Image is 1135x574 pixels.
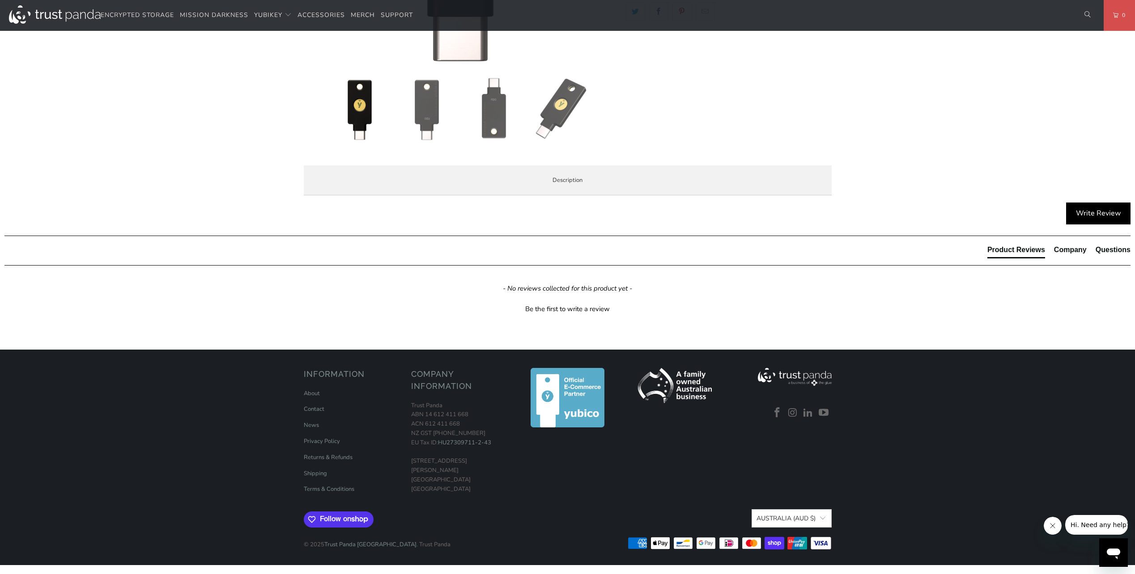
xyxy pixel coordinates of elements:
a: Returns & Refunds [304,453,353,461]
span: Encrypted Storage [101,11,174,19]
a: Trust Panda Australia on Instagram [786,407,799,419]
div: Be the first to write a review [525,304,610,314]
a: Terms & Conditions [304,485,354,493]
div: Reviews Tabs [987,245,1131,263]
button: Australia (AUD $) [752,509,831,528]
img: Security Key C (NFC) by Yubico - Trust Panda [463,78,525,140]
img: Trust Panda Australia [9,5,101,24]
div: Company [1054,245,1087,255]
a: Trust Panda Australia on Facebook [771,407,784,419]
div: Write Review [1066,203,1131,225]
div: Be the first to write a review [4,302,1131,314]
iframe: Reviews Widget [626,37,832,66]
span: 0 [1118,10,1126,20]
span: YubiKey [254,11,282,19]
span: Hi. Need any help? [5,6,64,13]
a: Privacy Policy [304,437,340,445]
a: Mission Darkness [180,5,248,26]
span: Accessories [298,11,345,19]
span: Mission Darkness [180,11,248,19]
a: Support [381,5,413,26]
summary: YubiKey [254,5,292,26]
img: Security Key C (NFC) by Yubico - Trust Panda [530,78,592,140]
iframe: Button to launch messaging window [1099,538,1128,567]
img: Security Key C (NFC) by Yubico - Trust Panda [328,78,391,140]
div: Questions [1096,245,1131,255]
span: Support [381,11,413,19]
iframe: Close message [1044,517,1062,535]
p: Trust Panda ABN 14 612 411 668 ACN 612 411 668 NZ GST [PHONE_NUMBER] EU Tax ID: [STREET_ADDRESS][... [411,401,510,494]
iframe: Message from company [1065,515,1128,535]
a: News [304,421,319,429]
a: Contact [304,405,324,413]
a: Accessories [298,5,345,26]
a: Trust Panda Australia on LinkedIn [802,407,815,419]
a: Merch [351,5,375,26]
a: Trust Panda Australia on YouTube [817,407,831,419]
a: Encrypted Storage [101,5,174,26]
label: Description [304,165,832,195]
a: Shipping [304,469,327,477]
em: - No reviews collected for this product yet - [503,284,632,293]
span: Merch [351,11,375,19]
p: © 2025 . Trust Panda [304,531,451,549]
nav: Translation missing: en.navigation.header.main_nav [101,5,413,26]
div: Product Reviews [987,245,1045,255]
a: HU27309711-2-43 [438,439,491,447]
a: Trust Panda [GEOGRAPHIC_DATA] [324,540,417,549]
img: Security Key C (NFC) by Yubico - Trust Panda [395,78,458,140]
a: About [304,389,320,397]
